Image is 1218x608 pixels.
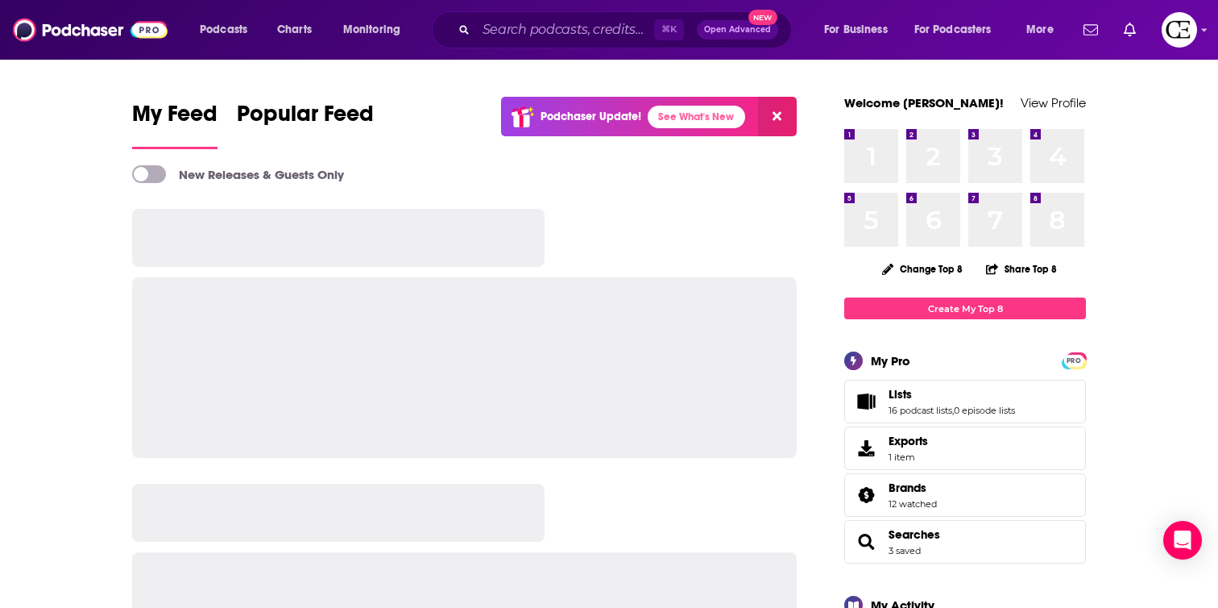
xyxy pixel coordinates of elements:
span: 1 item [889,452,928,463]
span: For Business [824,19,888,41]
div: Search podcasts, credits, & more... [447,11,807,48]
a: Brands [850,484,882,506]
a: 0 episode lists [954,405,1015,416]
span: Exports [889,434,928,448]
button: open menu [332,17,421,43]
span: Brands [844,473,1086,517]
a: PRO [1064,354,1083,366]
button: open menu [1015,17,1074,43]
span: Monitoring [343,19,400,41]
button: Show profile menu [1162,12,1197,48]
span: New [748,10,777,25]
a: My Feed [132,100,217,149]
span: Open Advanced [704,26,771,34]
a: Brands [889,481,937,495]
a: Show notifications dropdown [1117,16,1142,44]
a: See What's New [648,106,745,128]
button: open menu [904,17,1015,43]
span: Logged in as cozyearthaudio [1162,12,1197,48]
span: Searches [844,520,1086,564]
span: Exports [850,437,882,460]
input: Search podcasts, credits, & more... [476,17,654,43]
button: open menu [813,17,908,43]
a: Searches [850,531,882,553]
span: PRO [1064,355,1083,367]
p: Podchaser Update! [541,110,641,123]
a: Show notifications dropdown [1077,16,1104,44]
span: Popular Feed [237,100,374,137]
a: 3 saved [889,545,921,556]
img: User Profile [1162,12,1197,48]
span: Charts [277,19,312,41]
button: Share Top 8 [985,253,1058,285]
div: Open Intercom Messenger [1163,521,1202,560]
a: Charts [267,17,321,43]
span: Podcasts [200,19,247,41]
span: For Podcasters [914,19,992,41]
span: Lists [844,380,1086,423]
a: 12 watched [889,498,937,510]
span: ⌘ K [654,19,684,40]
a: View Profile [1021,95,1086,110]
a: Lists [889,387,1015,402]
a: Lists [850,390,882,413]
span: More [1026,19,1054,41]
a: Welcome [PERSON_NAME]! [844,95,1004,110]
button: Change Top 8 [872,259,972,279]
a: Searches [889,527,940,542]
div: My Pro [871,353,910,369]
img: Podchaser - Follow, Share and Rate Podcasts [13,15,168,45]
span: My Feed [132,100,217,137]
span: Brands [889,481,926,495]
a: Create My Top 8 [844,298,1086,319]
button: Open AdvancedNew [697,20,778,40]
span: Lists [889,387,912,402]
a: New Releases & Guests Only [132,165,344,183]
button: open menu [188,17,268,43]
a: Exports [844,427,1086,470]
a: 16 podcast lists [889,405,952,416]
span: , [952,405,954,416]
a: Popular Feed [237,100,374,149]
